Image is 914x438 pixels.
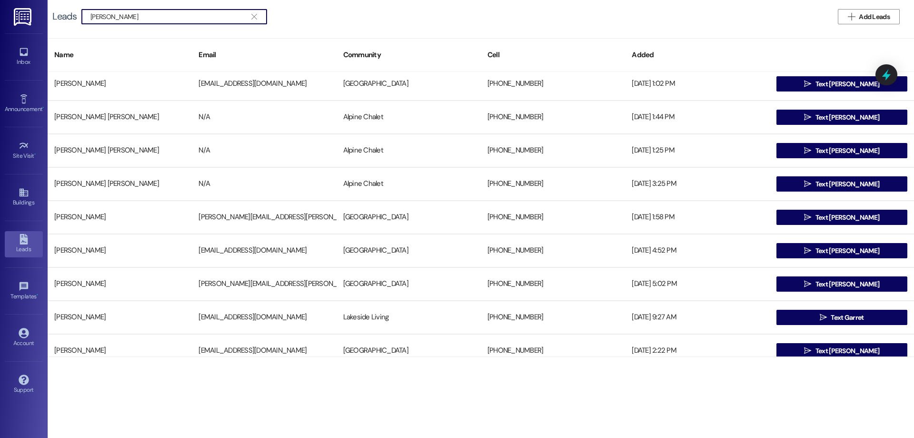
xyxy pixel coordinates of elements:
div: [PERSON_NAME] [48,308,192,327]
i:  [804,214,811,221]
div: [PERSON_NAME] [PERSON_NAME] [48,174,192,194]
div: Email [192,43,336,67]
a: Account [5,325,43,351]
div: [PERSON_NAME] [48,241,192,260]
button: Text Garret [776,310,907,325]
div: [PERSON_NAME] [48,275,192,294]
div: [DATE] 4:52 PM [625,241,769,260]
div: Lakeside Living [337,308,481,327]
div: [DATE] 1:44 PM [625,108,769,127]
button: Text [PERSON_NAME] [776,343,907,358]
button: Clear text [247,10,262,24]
div: [GEOGRAPHIC_DATA] [337,208,481,227]
i:  [848,13,855,20]
div: [EMAIL_ADDRESS][DOMAIN_NAME] [192,308,336,327]
div: Leads [52,11,77,21]
div: [PERSON_NAME] [48,208,192,227]
div: [GEOGRAPHIC_DATA] [337,341,481,360]
div: [EMAIL_ADDRESS][DOMAIN_NAME] [192,241,336,260]
div: Alpine Chalet [337,108,481,127]
div: [EMAIL_ADDRESS][DOMAIN_NAME] [192,74,336,93]
div: [PHONE_NUMBER] [481,74,625,93]
a: Leads [5,231,43,257]
div: [GEOGRAPHIC_DATA] [337,74,481,93]
i:  [804,347,811,355]
button: Text [PERSON_NAME] [776,176,907,192]
i:  [804,113,811,121]
div: [PERSON_NAME] [PERSON_NAME] [48,108,192,127]
span: • [42,104,44,111]
a: Support [5,372,43,397]
span: Add Leads [859,12,890,22]
i:  [804,80,811,88]
span: Text [PERSON_NAME] [815,146,879,156]
span: Text [PERSON_NAME] [815,79,879,89]
div: Community [337,43,481,67]
span: Text [PERSON_NAME] [815,112,879,122]
i:  [804,247,811,255]
a: Templates • [5,278,43,304]
div: [EMAIL_ADDRESS][DOMAIN_NAME] [192,341,336,360]
div: [DATE] 3:25 PM [625,174,769,194]
button: Text [PERSON_NAME] [776,276,907,292]
div: [PHONE_NUMBER] [481,308,625,327]
div: Alpine Chalet [337,141,481,160]
span: • [37,292,38,298]
i:  [804,180,811,188]
button: Add Leads [838,9,900,24]
i:  [251,13,257,20]
div: [PHONE_NUMBER] [481,174,625,194]
div: [PERSON_NAME][EMAIL_ADDRESS][PERSON_NAME][PERSON_NAME][DOMAIN_NAME] [192,275,336,294]
button: Text [PERSON_NAME] [776,243,907,258]
i:  [804,147,811,154]
div: Alpine Chalet [337,174,481,194]
div: [PHONE_NUMBER] [481,341,625,360]
div: Added [625,43,769,67]
div: N/A [192,141,336,160]
i:  [804,280,811,288]
div: [PERSON_NAME] [48,341,192,360]
a: Buildings [5,184,43,210]
img: ResiDesk Logo [14,8,33,26]
a: Inbox [5,44,43,70]
input: Search name/email/community (quotes for exact match e.g. "John Smith") [90,10,247,23]
button: Text [PERSON_NAME] [776,143,907,158]
a: Site Visit • [5,138,43,163]
div: Name [48,43,192,67]
i:  [820,314,827,321]
div: N/A [192,174,336,194]
div: [DATE] 1:25 PM [625,141,769,160]
div: [PHONE_NUMBER] [481,141,625,160]
div: Cell [481,43,625,67]
button: Text [PERSON_NAME] [776,210,907,225]
span: Text [PERSON_NAME] [815,179,879,189]
div: [DATE] 9:27 AM [625,308,769,327]
span: Text [PERSON_NAME] [815,246,879,256]
div: [GEOGRAPHIC_DATA] [337,275,481,294]
span: Text [PERSON_NAME] [815,279,879,289]
div: [PHONE_NUMBER] [481,108,625,127]
div: N/A [192,108,336,127]
div: [PERSON_NAME] [PERSON_NAME] [48,141,192,160]
button: Text [PERSON_NAME] [776,76,907,92]
div: [DATE] 1:02 PM [625,74,769,93]
div: [PHONE_NUMBER] [481,208,625,227]
div: [GEOGRAPHIC_DATA] [337,241,481,260]
span: Text Garret [831,313,864,323]
div: [DATE] 1:58 PM [625,208,769,227]
button: Text [PERSON_NAME] [776,110,907,125]
div: [PERSON_NAME][EMAIL_ADDRESS][PERSON_NAME][DOMAIN_NAME] [192,208,336,227]
span: Text [PERSON_NAME] [815,213,879,223]
div: [PHONE_NUMBER] [481,275,625,294]
div: [PERSON_NAME] [48,74,192,93]
div: [DATE] 2:22 PM [625,341,769,360]
span: • [34,151,36,158]
div: [DATE] 5:02 PM [625,275,769,294]
div: [PHONE_NUMBER] [481,241,625,260]
span: Text [PERSON_NAME] [815,346,879,356]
